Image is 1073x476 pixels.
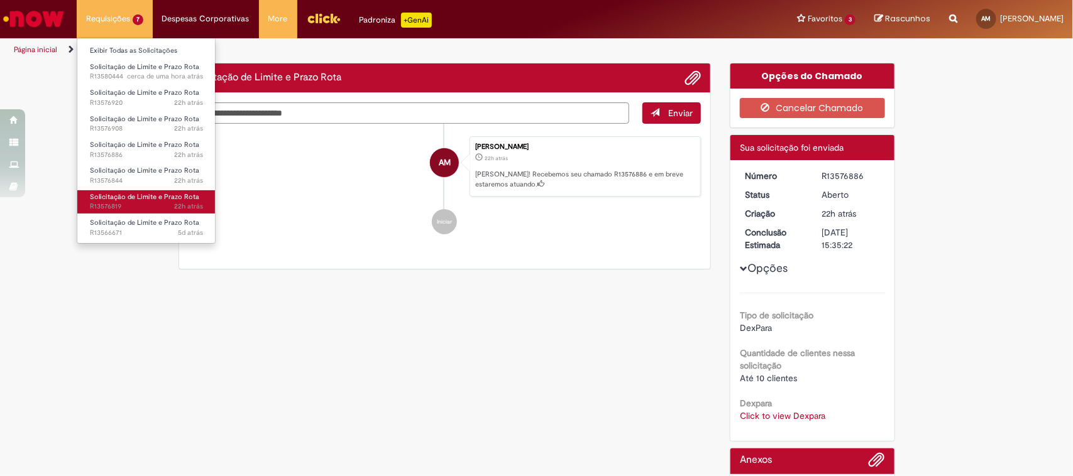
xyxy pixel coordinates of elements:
[822,226,881,251] div: [DATE] 15:35:22
[485,154,508,162] time: 29/09/2025 13:35:16
[174,176,203,185] time: 29/09/2025 13:27:40
[90,140,199,149] span: Solicitação de Limite e Prazo Rota
[885,13,930,24] span: Rascunhos
[740,410,825,421] a: Click to view Dexpara
[77,164,216,187] a: Aberto R13576844 : Solicitação de Limite e Prazo Rota
[90,114,199,124] span: Solicitação de Limite e Prazo Rota
[77,138,216,161] a: Aberto R13576886 : Solicitação de Limite e Prazo Rota
[307,9,341,28] img: click_logo_yellow_360x200.png
[174,124,203,133] time: 29/09/2025 13:38:26
[174,124,203,133] span: 22h atrás
[822,188,881,201] div: Aberto
[740,322,772,333] span: DexPara
[90,218,199,227] span: Solicitação de Limite e Prazo Rota
[127,72,203,81] span: cerca de uma hora atrás
[740,372,797,384] span: Até 10 clientes
[982,14,991,23] span: AM
[174,150,203,160] time: 29/09/2025 13:35:19
[740,398,772,409] b: Dexpara
[90,228,203,238] span: R13566671
[730,63,894,89] div: Opções do Chamado
[90,192,199,202] span: Solicitação de Limite e Prazo Rota
[1,6,66,31] img: ServiceNow
[189,124,702,247] ul: Histórico de tíquete
[90,88,199,97] span: Solicitação de Limite e Prazo Rota
[178,228,203,237] time: 25/09/2025 13:40:03
[268,13,288,25] span: More
[77,112,216,136] a: Aberto R13576908 : Solicitação de Limite e Prazo Rota
[174,98,203,107] span: 22h atrás
[822,170,881,182] div: R13576886
[77,86,216,109] a: Aberto R13576920 : Solicitação de Limite e Prazo Rota
[740,310,813,321] b: Tipo de solicitação
[90,98,203,108] span: R13576920
[735,188,813,201] dt: Status
[475,170,694,189] p: [PERSON_NAME]! Recebemos seu chamado R13576886 e em breve estaremos atuando.
[735,170,813,182] dt: Número
[162,13,250,25] span: Despesas Corporativas
[740,142,844,153] span: Sua solicitação foi enviada
[189,72,342,84] h2: Solicitação de Limite e Prazo Rota Histórico de tíquete
[845,14,856,25] span: 3
[178,228,203,237] span: 5d atrás
[77,38,216,244] ul: Requisições
[822,207,881,220] div: 29/09/2025 13:35:16
[90,202,203,212] span: R13576819
[77,44,216,58] a: Exibir Todas as Solicitações
[77,190,216,214] a: Aberto R13576819 : Solicitação de Limite e Prazo Rota
[1000,13,1064,24] span: [PERSON_NAME]
[360,13,432,28] div: Padroniza
[77,60,216,84] a: Aberto R13580444 : Solicitação de Limite e Prazo Rota
[485,154,508,162] span: 22h atrás
[735,226,813,251] dt: Conclusão Estimada
[174,202,203,211] span: 22h atrás
[90,176,203,186] span: R13576844
[430,148,459,177] div: Ana Beatriz Oliveira Martins
[685,70,701,86] button: Adicionar anexos
[90,62,199,72] span: Solicitação de Limite e Prazo Rota
[174,202,203,211] time: 29/09/2025 13:23:46
[90,150,203,160] span: R13576886
[86,13,130,25] span: Requisições
[475,143,694,151] div: [PERSON_NAME]
[740,347,855,371] b: Quantidade de clientes nessa solicitação
[822,208,857,219] span: 22h atrás
[90,166,199,175] span: Solicitação de Limite e Prazo Rota
[9,38,706,62] ul: Trilhas de página
[740,98,885,118] button: Cancelar Chamado
[133,14,143,25] span: 7
[14,45,57,55] a: Página inicial
[822,208,857,219] time: 29/09/2025 13:35:16
[174,176,203,185] span: 22h atrás
[174,98,203,107] time: 29/09/2025 13:39:47
[77,216,216,239] a: Aberto R13566671 : Solicitação de Limite e Prazo Rota
[740,455,772,466] h2: Anexos
[735,207,813,220] dt: Criação
[174,150,203,160] span: 22h atrás
[439,148,451,178] span: AM
[90,124,203,134] span: R13576908
[668,107,693,119] span: Enviar
[808,13,842,25] span: Favoritos
[869,452,885,474] button: Adicionar anexos
[90,72,203,82] span: R13580444
[189,136,702,197] li: Ana Beatriz Oliveira Martins
[189,102,630,124] textarea: Digite sua mensagem aqui...
[642,102,701,124] button: Enviar
[874,13,930,25] a: Rascunhos
[401,13,432,28] p: +GenAi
